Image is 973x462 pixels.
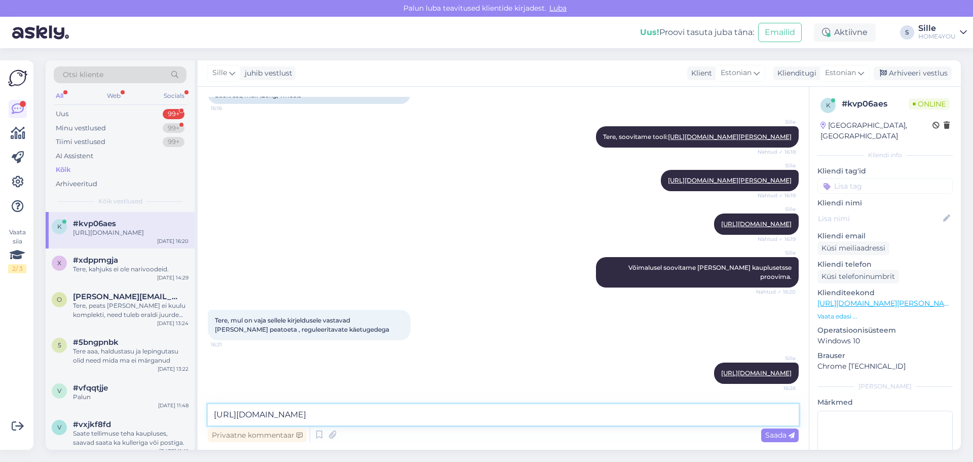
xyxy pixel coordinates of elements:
[909,98,950,110] span: Online
[73,347,189,365] div: Tere aaa, haldustasu ja lepingutasu olid need mida ma ei märganud
[758,162,796,169] span: Sille
[817,231,953,241] p: Kliendi email
[211,341,249,348] span: 16:21
[756,288,796,296] span: Nähtud ✓ 16:20
[73,292,178,301] span: olga.el@mail.ru
[817,350,953,361] p: Brauser
[163,137,184,147] div: 99+
[73,429,189,447] div: Saate tellimuse teha kaupluses, saavad saata ka kulleriga või postiga.
[765,431,795,440] span: Saada
[215,316,389,333] span: Tere, mul on vaja sellele kirjeldusele vastavad [PERSON_NAME] peatoeta , reguleeritavate käetugedega
[918,32,956,41] div: HOME4YOU
[825,67,856,79] span: Estonian
[546,4,570,13] span: Luba
[817,288,953,298] p: Klienditeekond
[73,338,119,347] span: #5bngpnbk
[900,25,914,40] div: S
[758,235,796,243] span: Nähtud ✓ 16:19
[817,325,953,336] p: Operatsioonisüsteem
[208,404,799,425] textarea: [URL][DOMAIN_NAME]
[817,382,953,391] div: [PERSON_NAME]
[57,423,61,431] span: v
[817,312,953,321] p: Vaata edasi ...
[8,68,27,88] img: Askly Logo
[73,256,118,265] span: #xdppmgja
[56,179,97,189] div: Arhiveeritud
[58,341,61,349] span: 5
[56,165,70,175] div: Kõik
[758,249,796,257] span: Sille
[918,24,956,32] div: Sille
[211,104,249,112] span: 16:16
[668,176,792,184] a: [URL][DOMAIN_NAME][PERSON_NAME]
[56,137,105,147] div: Tiimi vestlused
[820,120,932,141] div: [GEOGRAPHIC_DATA], [GEOGRAPHIC_DATA]
[758,354,796,362] span: Sille
[73,265,189,274] div: Tere, kahjuks ei ole narivoodeid.
[817,179,953,194] input: Lisa tag
[603,133,792,140] span: Tere, soovitame tooli:
[73,393,189,402] div: Palun
[640,26,754,39] div: Proovi tasuta juba täna:
[56,109,68,119] div: Uus
[56,123,106,133] div: Minu vestlused
[105,89,123,102] div: Web
[817,259,953,270] p: Kliendi telefon
[818,213,941,224] input: Lisa nimi
[918,24,967,41] a: SilleHOME4YOU
[73,228,189,237] div: [URL][DOMAIN_NAME]
[157,274,189,281] div: [DATE] 14:29
[758,384,796,392] span: 16:26
[817,166,953,176] p: Kliendi tag'id
[874,66,952,80] div: Arhiveeri vestlus
[721,369,792,377] a: [URL][DOMAIN_NAME]
[758,205,796,213] span: Sille
[817,299,957,308] a: [URL][DOMAIN_NAME][PERSON_NAME]
[54,89,65,102] div: All
[628,264,793,280] span: Võimalusel soovitame [PERSON_NAME] kauplusetsse proovima.
[826,101,831,109] span: k
[57,259,61,267] span: x
[817,397,953,408] p: Märkmed
[162,89,186,102] div: Socials
[842,98,909,110] div: # kvp06aes
[817,241,889,255] div: Küsi meiliaadressi
[758,118,796,126] span: Sille
[758,23,802,42] button: Emailid
[57,387,61,395] span: v
[158,402,189,409] div: [DATE] 11:48
[814,23,876,42] div: Aktiivne
[668,133,792,140] a: [URL][DOMAIN_NAME][PERSON_NAME]
[73,219,116,228] span: #kvp06aes
[57,223,62,230] span: k
[73,301,189,319] div: Tere, peats [PERSON_NAME] ei kuulu komplekti, need tuleb eraldi juurde tellida.
[687,68,712,79] div: Klient
[158,365,189,373] div: [DATE] 13:22
[817,151,953,160] div: Kliendi info
[63,69,103,80] span: Otsi kliente
[159,447,189,455] div: [DATE] 11:01
[758,148,796,156] span: Nähtud ✓ 16:18
[8,228,26,273] div: Vaata siia
[8,264,26,273] div: 2 / 3
[73,383,108,393] span: #vfqqtjje
[817,336,953,346] p: Windows 10
[208,429,307,442] div: Privaatne kommentaar
[157,237,189,245] div: [DATE] 16:20
[758,192,796,199] span: Nähtud ✓ 16:19
[56,151,93,161] div: AI Assistent
[721,67,752,79] span: Estonian
[721,220,792,228] a: [URL][DOMAIN_NAME]
[57,296,62,303] span: o
[817,361,953,372] p: Chrome [TECHNICAL_ID]
[157,319,189,327] div: [DATE] 13:24
[773,68,816,79] div: Klienditugi
[212,67,227,79] span: Sille
[817,270,899,283] div: Küsi telefoninumbrit
[98,197,142,206] span: Kõik vestlused
[640,27,659,37] b: Uus!
[163,109,184,119] div: 99+
[241,68,292,79] div: juhib vestlust
[163,123,184,133] div: 99+
[817,198,953,208] p: Kliendi nimi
